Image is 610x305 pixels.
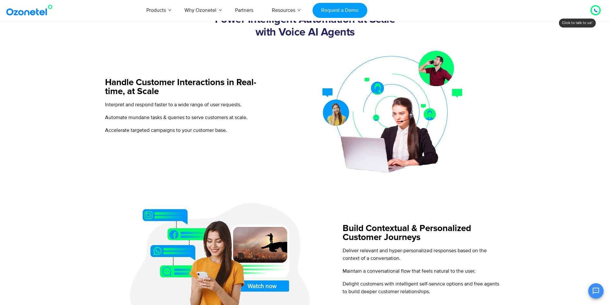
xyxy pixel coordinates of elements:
button: Open chat [588,283,604,299]
span: Maintain a conversational flow that feels natural to the user. [343,268,476,274]
h5: Build Contextual & Personalized Customer Journeys [343,224,504,242]
h5: Handle Customer Interactions in Real-time, at Scale [105,78,267,96]
h2: Power Intelligent Automation at Scale with Voice AI Agents [105,13,505,39]
span: Accelerate targeted campaigns to your customer base. [105,127,227,133]
a: Request a Demo [313,3,367,18]
span: Delight customers with intelligent self-service options and free agents to build deeper customer ... [343,281,499,295]
span: Deliver relevant and hyper-personalized responses based on the context of a conversation. [343,247,487,261]
span: Interpret and respond faster to a wide range of user requests. [105,101,241,108]
span: Automate mundane tasks & queries to serve customers at scale. [105,114,248,121]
